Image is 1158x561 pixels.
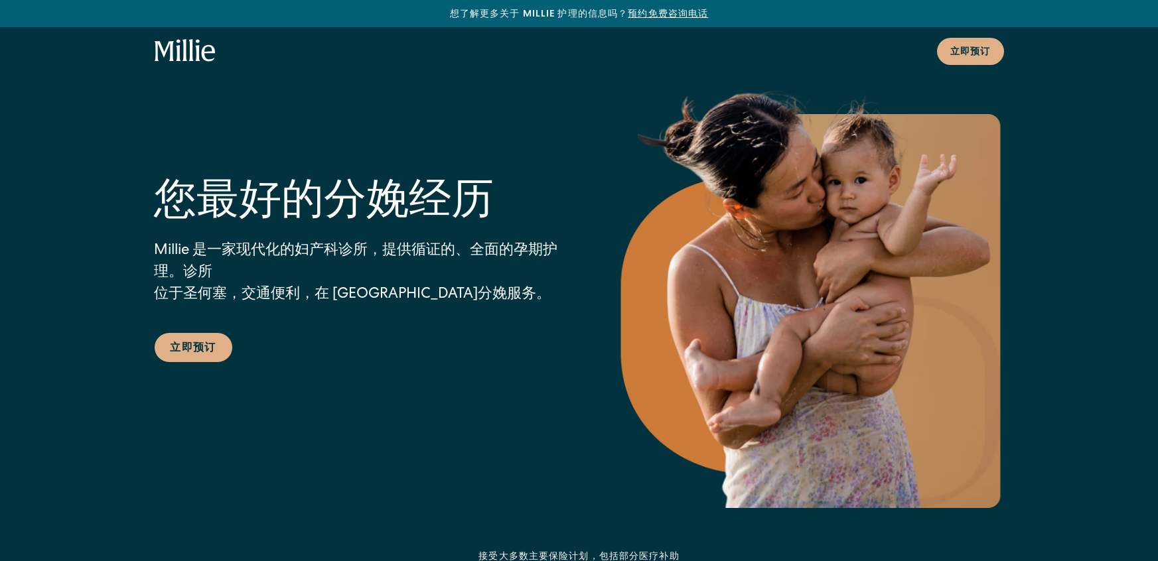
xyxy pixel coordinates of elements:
font: 立即预订 [950,48,990,57]
font: Millie 是一家现代化的妇产科诊所，提供循证的、全面的孕期护理。诊所 [155,244,558,280]
a: 家 [155,39,216,63]
a: 立即预订 [937,38,1003,65]
a: 立即预订 [155,333,232,362]
font: 位于圣何塞，交通便利，在 [GEOGRAPHIC_DATA]分娩服务。 [155,288,551,302]
a: 预约免费咨询电话 [628,10,708,19]
font: 您最好的分娩经历 [155,175,494,223]
font: 想了解更多关于 Millie 护理的信息吗？ [450,10,628,19]
font: 立即预订 [171,343,216,354]
img: 母亲抱着婴儿并亲吻其脸颊。 [616,70,1004,508]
